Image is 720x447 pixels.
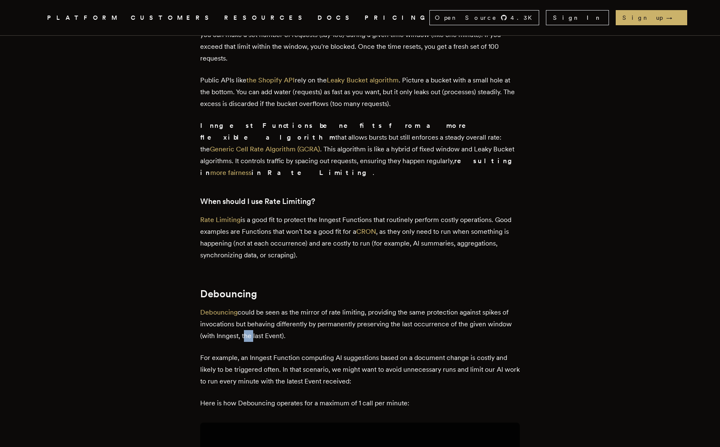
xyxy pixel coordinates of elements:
[200,308,238,316] a: Debouncing
[200,214,520,261] p: is a good fit to protect the Inngest Functions that routinely perform costly operations. Good exa...
[200,122,478,141] strong: Inngest Functions benefits from a more flexible algorithm
[200,196,520,207] h3: When should I use Rate Limiting?
[200,17,520,64] p: is implemented following an algorithm. The simplest one is a “fixed window” approach where you ca...
[246,76,295,84] a: the Shopify API
[210,169,251,177] a: more fairness
[318,13,355,23] a: DOCS
[200,397,520,409] p: Here is how Debouncing operates for a maximum of 1 call per minute:
[435,13,497,22] span: Open Source
[200,352,520,387] p: For example, an Inngest Function computing AI suggestions based on a document change is costly an...
[47,13,121,23] button: PLATFORM
[200,216,241,224] a: Rate Limiting
[200,288,520,300] h2: Debouncing
[616,10,687,25] a: Sign up
[200,157,518,177] strong: resulting in in Rate Limiting
[200,74,520,110] p: Public APIs like rely on the . Picture a bucket with a small hole at the bottom. You can add wate...
[356,227,376,235] a: CRON
[546,10,609,25] a: Sign In
[327,76,399,84] a: Leaky Bucket algorithm
[511,13,537,22] span: 4.3 K
[210,145,320,153] a: Generic Cell Rate Algorithm (GCRA)
[200,120,520,179] p: that allows bursts but still enforces a steady overall rate: the . This algorithm is like a hybri...
[131,13,214,23] a: CUSTOMERS
[365,13,429,23] a: PRICING
[666,13,680,22] span: →
[224,13,307,23] button: RESOURCES
[200,307,520,342] p: could be seen as the mirror of rate limiting, providing the same protection against spikes of inv...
